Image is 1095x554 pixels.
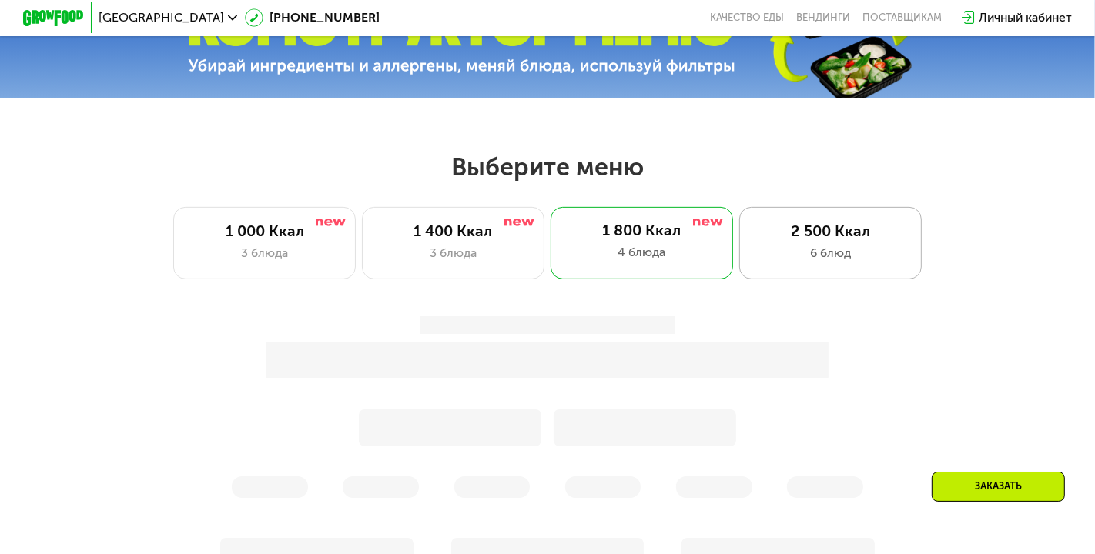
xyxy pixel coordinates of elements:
[796,12,850,24] a: Вендинги
[862,12,942,24] div: поставщикам
[710,12,784,24] a: Качество еды
[378,222,529,241] div: 1 400 Ккал
[189,244,340,262] div: 3 блюда
[755,222,906,241] div: 2 500 Ккал
[566,222,718,240] div: 1 800 Ккал
[245,8,380,27] a: [PHONE_NUMBER]
[189,222,340,241] div: 1 000 Ккал
[932,472,1065,502] div: Заказать
[566,243,718,262] div: 4 блюда
[378,244,529,262] div: 3 блюда
[979,8,1072,27] div: Личный кабинет
[99,12,224,24] span: [GEOGRAPHIC_DATA]
[755,244,906,262] div: 6 блюд
[49,152,1046,182] h2: Выберите меню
